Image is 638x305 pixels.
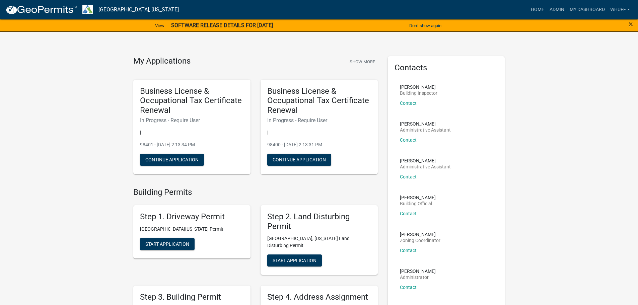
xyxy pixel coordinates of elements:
a: Contact [400,248,417,253]
button: Continue Application [140,154,204,166]
button: Start Application [267,254,322,266]
h6: In Progress - Require User [267,117,371,124]
button: Close [629,20,633,28]
p: [PERSON_NAME] [400,122,451,126]
p: | [140,129,244,136]
button: Don't show again [407,20,444,31]
p: Administrative Assistant [400,164,451,169]
p: [GEOGRAPHIC_DATA], [US_STATE] Land Disturbing Permit [267,235,371,249]
a: View [152,20,167,31]
p: [PERSON_NAME] [400,195,436,200]
span: Start Application [273,258,316,263]
strong: SOFTWARE RELEASE DETAILS FOR [DATE] [171,22,273,28]
span: × [629,19,633,29]
h5: Step 3. Building Permit [140,292,244,302]
h5: Step 2. Land Disturbing Permit [267,212,371,231]
button: Continue Application [267,154,331,166]
h6: In Progress - Require User [140,117,244,124]
a: whuff [608,3,633,16]
button: Start Application [140,238,195,250]
p: [GEOGRAPHIC_DATA][US_STATE] Permit [140,226,244,233]
a: Home [528,3,547,16]
img: Troup County, Georgia [82,5,93,14]
h4: Building Permits [133,187,378,197]
p: 98400 - [DATE] 2:13:31 PM [267,141,371,148]
a: Contact [400,174,417,179]
p: [PERSON_NAME] [400,269,436,274]
a: My Dashboard [567,3,608,16]
h5: Step 4. Address Assignment [267,292,371,302]
a: Contact [400,100,417,106]
a: Contact [400,211,417,216]
h5: Contacts [395,63,498,73]
h5: Business License & Occupational Tax Certificate Renewal [267,86,371,115]
p: | [267,129,371,136]
a: [GEOGRAPHIC_DATA], [US_STATE] [98,4,179,15]
p: Building Inspector [400,91,437,95]
p: Building Official [400,201,436,206]
h5: Business License & Occupational Tax Certificate Renewal [140,86,244,115]
a: Contact [400,285,417,290]
h5: Step 1. Driveway Permit [140,212,244,222]
h4: My Applications [133,56,191,66]
button: Show More [347,56,378,67]
p: [PERSON_NAME] [400,158,451,163]
p: [PERSON_NAME] [400,85,437,89]
p: Administrator [400,275,436,280]
span: Start Application [145,241,189,246]
p: Zoning Coordinator [400,238,440,243]
p: Administrative Assistant [400,128,451,132]
p: [PERSON_NAME] [400,232,440,237]
p: 98401 - [DATE] 2:13:34 PM [140,141,244,148]
a: Contact [400,137,417,143]
a: Admin [547,3,567,16]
